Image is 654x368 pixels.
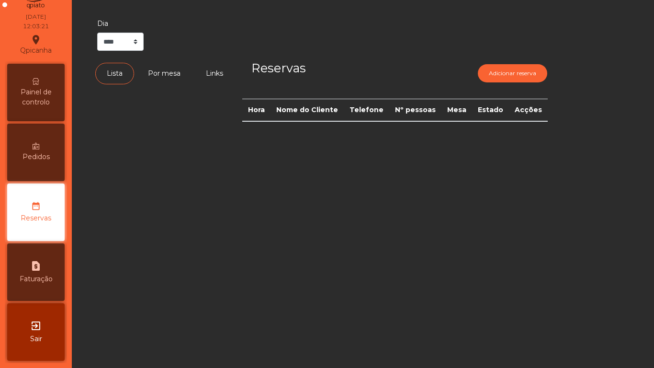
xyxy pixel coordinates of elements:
a: Lista [95,63,134,84]
a: Por mesa [136,63,192,84]
span: Faturação [20,274,53,284]
label: Dia [97,19,108,29]
th: Estado [472,99,509,121]
th: Telefone [344,99,389,121]
th: Hora [242,99,271,121]
th: Acções [509,99,548,121]
span: Painel de controlo [10,87,62,107]
div: [DATE] [26,12,46,21]
th: Mesa [441,99,472,121]
h3: Reservas [251,59,393,77]
span: Reservas [21,213,51,223]
a: Links [194,63,235,84]
span: Pedidos [23,152,50,162]
button: Adicionar reserva [478,64,547,82]
th: Nome do Cliente [271,99,344,121]
i: request_page [30,260,42,272]
span: Sair [30,334,42,344]
i: location_on [30,34,42,46]
i: date_range [31,201,41,211]
i: exit_to_app [30,320,42,332]
th: Nº pessoas [389,99,441,121]
div: 12:03:21 [23,22,49,31]
div: Qpicanha [20,33,52,57]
